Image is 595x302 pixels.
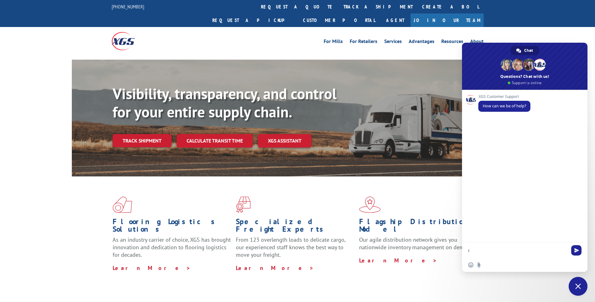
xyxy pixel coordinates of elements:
[476,262,481,267] span: Send a file
[359,197,381,213] img: xgs-icon-flagship-distribution-model-red
[177,134,253,148] a: Calculate transit time
[409,39,434,46] a: Advantages
[359,218,478,236] h1: Flagship Distribution Model
[350,39,377,46] a: For Retailers
[468,262,473,267] span: Insert an emoji
[571,245,582,256] span: Send
[112,3,144,10] a: [PHONE_NUMBER]
[113,218,231,236] h1: Flooring Logistics Solutions
[113,197,132,213] img: xgs-icon-total-supply-chain-intelligence-red
[236,218,354,236] h1: Specialized Freight Experts
[483,103,526,109] span: How can we be of help?
[113,264,191,272] a: Learn More >
[324,39,343,46] a: For Mills
[113,84,337,121] b: Visibility, transparency, and control for your entire supply chain.
[511,46,539,55] a: Chat
[113,134,172,147] a: Track shipment
[298,13,380,27] a: Customer Portal
[524,46,533,55] span: Chat
[478,94,530,99] span: XGS Customer Support
[236,264,314,272] a: Learn More >
[208,13,298,27] a: Request a pickup
[236,197,251,213] img: xgs-icon-focused-on-flooring-red
[441,39,463,46] a: Resources
[359,257,437,264] a: Learn More >
[411,13,484,27] a: Join Our Team
[113,236,231,258] span: As an industry carrier of choice, XGS has brought innovation and dedication to flooring logistics...
[468,242,569,258] textarea: Compose your message...
[236,236,354,264] p: From 123 overlength loads to delicate cargo, our experienced staff knows the best way to move you...
[470,39,484,46] a: About
[380,13,411,27] a: Agent
[359,236,475,251] span: Our agile distribution network gives you nationwide inventory management on demand.
[569,277,587,296] a: Close chat
[384,39,402,46] a: Services
[258,134,311,148] a: XGS ASSISTANT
